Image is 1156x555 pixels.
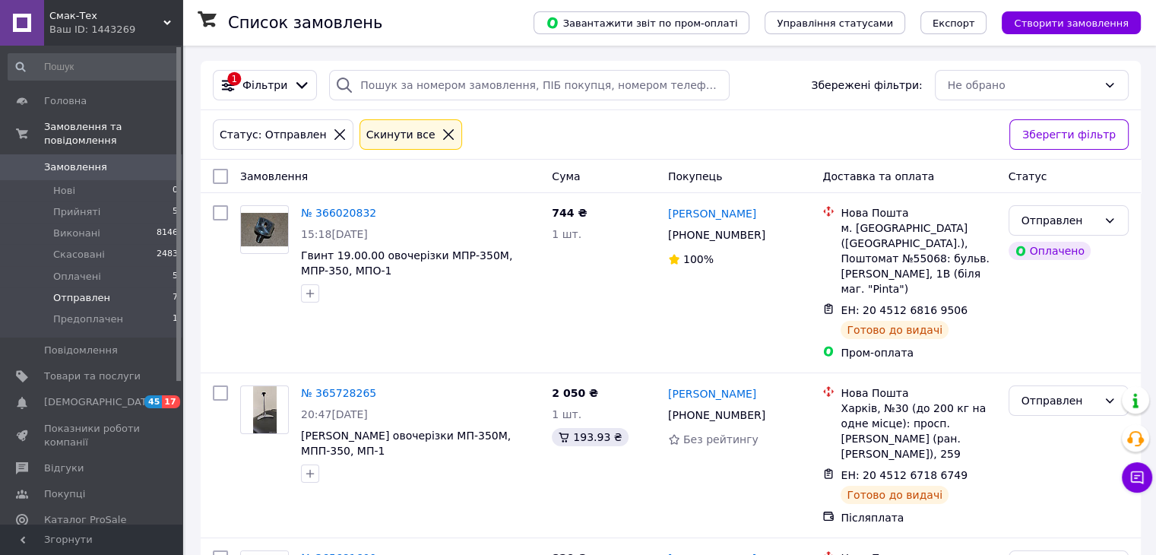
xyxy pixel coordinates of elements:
span: Експорт [933,17,975,29]
span: Повідомлення [44,344,118,357]
span: 0 [173,184,178,198]
span: Завантажити звіт по пром-оплаті [546,16,737,30]
span: 5 [173,270,178,284]
div: Оплачено [1009,242,1091,260]
a: Створити замовлення [987,16,1141,28]
span: Створити замовлення [1014,17,1129,29]
div: Статус: Отправлен [217,126,330,143]
span: 2 050 ₴ [552,387,598,399]
input: Пошук за номером замовлення, ПІБ покупця, номером телефону, Email, номером накладної [329,70,730,100]
span: 17 [162,395,179,408]
span: Управління статусами [777,17,893,29]
span: Смак-Тех [49,9,163,23]
span: ЕН: 20 4512 6718 6749 [841,469,968,481]
div: Отправлен [1021,212,1097,229]
span: Замовлення [44,160,107,174]
span: 1 шт. [552,408,581,420]
a: Фото товару [240,205,289,254]
span: Виконані [53,227,100,240]
span: Cума [552,170,580,182]
span: ЕН: 20 4512 6816 9506 [841,304,968,316]
div: Отправлен [1021,392,1097,409]
span: Покупець [668,170,722,182]
span: [PHONE_NUMBER] [668,409,765,421]
span: [DEMOGRAPHIC_DATA] [44,395,157,409]
span: 100% [683,253,714,265]
div: 193.93 ₴ [552,428,628,446]
span: Замовлення та повідомлення [44,120,182,147]
a: Фото товару [240,385,289,434]
a: № 366020832 [301,207,376,219]
button: Експорт [920,11,987,34]
span: Статус [1009,170,1047,182]
span: Відгуки [44,461,84,475]
button: Зберегти фільтр [1009,119,1129,150]
span: Показники роботи компанії [44,422,141,449]
span: Фільтри [242,78,287,93]
a: [PERSON_NAME] овочерізки МП-350М, МПП-350, МП-1 [301,430,511,457]
div: Ваш ID: 1443269 [49,23,182,36]
span: 1 шт. [552,228,581,240]
span: Отправлен [53,291,110,305]
div: Нова Пошта [841,385,996,401]
span: 1 [173,312,178,326]
button: Завантажити звіт по пром-оплаті [534,11,749,34]
span: 15:18[DATE] [301,228,368,240]
span: Головна [44,94,87,108]
div: Готово до видачі [841,486,949,504]
span: 20:47[DATE] [301,408,368,420]
span: Товари та послуги [44,369,141,383]
a: [PERSON_NAME] [668,206,756,221]
span: Покупці [44,487,85,501]
span: 5 [173,205,178,219]
div: Післяплата [841,510,996,525]
a: № 365728265 [301,387,376,399]
h1: Список замовлень [228,14,382,32]
button: Чат з покупцем [1122,462,1152,493]
span: Каталог ProSale [44,513,126,527]
input: Пошук [8,53,179,81]
div: Харків, №30 (до 200 кг на одне місце): просп.[PERSON_NAME] (ран. [PERSON_NAME]), 259 [841,401,996,461]
span: 2483 [157,248,178,262]
div: Пром-оплата [841,345,996,360]
span: Без рейтингу [683,433,759,446]
div: Не обрано [948,77,1097,94]
span: [PHONE_NUMBER] [668,229,765,241]
button: Створити замовлення [1002,11,1141,34]
span: Замовлення [240,170,308,182]
div: Нова Пошта [841,205,996,220]
a: Гвинт 19.00.00 овочерізки МПР-350М, МПР-350, МПО-1 [301,249,512,277]
span: Предоплачен [53,312,123,326]
img: Фото товару [241,213,288,246]
span: Оплачені [53,270,101,284]
img: Фото товару [253,386,277,433]
span: Доставка та оплата [822,170,934,182]
span: Збережені фільтри: [811,78,922,93]
div: Cкинути все [363,126,439,143]
button: Управління статусами [765,11,905,34]
span: Скасовані [53,248,105,262]
div: Готово до видачі [841,321,949,339]
div: м. [GEOGRAPHIC_DATA] ([GEOGRAPHIC_DATA].), Поштомат №55068: бульв. [PERSON_NAME], 1В (біля маг. "... [841,220,996,297]
span: Нові [53,184,75,198]
span: 7 [173,291,178,305]
span: Зберегти фільтр [1022,126,1116,143]
span: Прийняті [53,205,100,219]
span: 8146 [157,227,178,240]
span: 744 ₴ [552,207,587,219]
a: [PERSON_NAME] [668,386,756,401]
span: 45 [144,395,162,408]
